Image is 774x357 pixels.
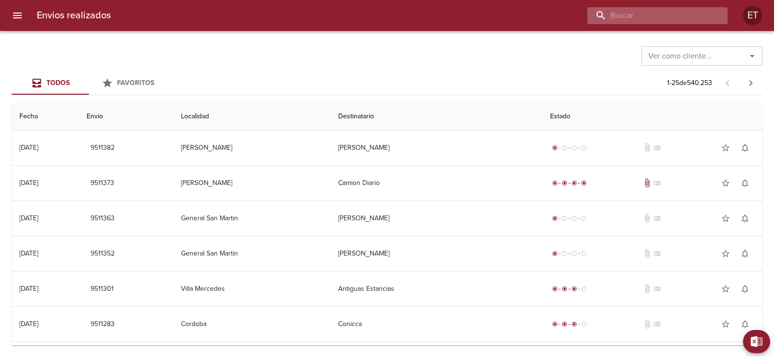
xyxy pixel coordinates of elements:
button: Activar notificaciones [735,138,755,157]
span: No tiene documentos adjuntos [642,319,652,329]
span: radio_button_checked [552,215,558,221]
th: Fecha [12,103,79,130]
span: No tiene pedido asociado [652,143,662,153]
span: 9511283 [90,318,115,330]
span: 9511382 [90,142,115,154]
span: No tiene documentos adjuntos [642,249,652,258]
th: Localidad [173,103,330,130]
span: radio_button_checked [552,145,558,151]
span: Tiene documentos adjuntos [642,178,652,188]
span: Pagina siguiente [739,71,762,95]
span: star_border [721,178,730,188]
span: radio_button_unchecked [571,251,577,257]
div: En viaje [550,284,589,294]
span: star_border [721,284,730,294]
span: Pagina anterior [716,78,739,87]
td: Villa Mercedes [173,271,330,306]
div: [DATE] [19,143,38,152]
button: Abrir [745,49,759,63]
button: menu [6,4,29,27]
div: ET [743,6,762,25]
span: radio_button_unchecked [571,145,577,151]
span: star_border [721,249,730,258]
button: 9511352 [87,245,119,263]
button: Agregar a favoritos [716,138,735,157]
span: radio_button_unchecked [562,251,567,257]
button: 9511283 [87,315,119,333]
th: Destinatario [330,103,542,130]
span: radio_button_checked [571,321,577,327]
span: radio_button_checked [562,321,567,327]
button: Activar notificaciones [735,314,755,334]
span: radio_button_unchecked [581,321,587,327]
span: star_border [721,214,730,223]
span: notifications_none [740,319,750,329]
span: radio_button_unchecked [581,251,587,257]
span: No tiene documentos adjuntos [642,214,652,223]
button: Activar notificaciones [735,244,755,263]
td: Cordoba [173,307,330,342]
button: 9511382 [87,139,119,157]
span: radio_button_checked [571,286,577,292]
h6: Envios realizados [37,8,111,23]
button: 9511363 [87,210,119,228]
td: [PERSON_NAME] [173,130,330,165]
td: [PERSON_NAME] [330,236,542,271]
div: Tabs Envios [12,71,166,95]
th: Envio [79,103,173,130]
button: 9511301 [87,280,118,298]
div: Entregado [550,178,589,188]
span: No tiene pedido asociado [652,319,662,329]
td: General San Martin [173,201,330,236]
button: Exportar Excel [743,330,770,353]
span: radio_button_checked [552,286,558,292]
span: No tiene pedido asociado [652,284,662,294]
span: 9511301 [90,283,114,295]
span: radio_button_checked [552,321,558,327]
span: notifications_none [740,249,750,258]
div: Generado [550,214,589,223]
div: [DATE] [19,285,38,293]
span: No tiene documentos adjuntos [642,143,652,153]
button: Agregar a favoritos [716,244,735,263]
div: [DATE] [19,320,38,328]
span: 9511363 [90,213,115,225]
span: No tiene pedido asociado [652,214,662,223]
span: notifications_none [740,143,750,153]
button: Activar notificaciones [735,173,755,193]
span: radio_button_checked [562,180,567,186]
span: star_border [721,143,730,153]
button: Agregar a favoritos [716,173,735,193]
span: No tiene pedido asociado [652,178,662,188]
button: Agregar a favoritos [716,314,735,334]
span: notifications_none [740,178,750,188]
span: 9511373 [90,177,114,189]
td: [PERSON_NAME] [330,130,542,165]
span: radio_button_checked [552,180,558,186]
td: Antiguas Estancias [330,271,542,306]
button: Activar notificaciones [735,209,755,228]
td: Camion Diario [330,166,542,200]
button: Agregar a favoritos [716,209,735,228]
span: notifications_none [740,284,750,294]
p: 1 - 25 de 540.253 [667,78,712,88]
span: radio_button_unchecked [562,145,567,151]
div: Generado [550,143,589,153]
span: star_border [721,319,730,329]
span: radio_button_checked [571,180,577,186]
span: radio_button_unchecked [581,145,587,151]
div: En viaje [550,319,589,329]
span: radio_button_unchecked [581,215,587,221]
span: No tiene pedido asociado [652,249,662,258]
button: Agregar a favoritos [716,279,735,299]
th: Estado [542,103,762,130]
span: radio_button_unchecked [562,215,567,221]
div: Generado [550,249,589,258]
td: [PERSON_NAME] [173,166,330,200]
span: radio_button_checked [562,286,567,292]
div: [DATE] [19,249,38,257]
span: radio_button_unchecked [581,286,587,292]
span: Todos [46,79,70,87]
span: 9511352 [90,248,115,260]
span: notifications_none [740,214,750,223]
